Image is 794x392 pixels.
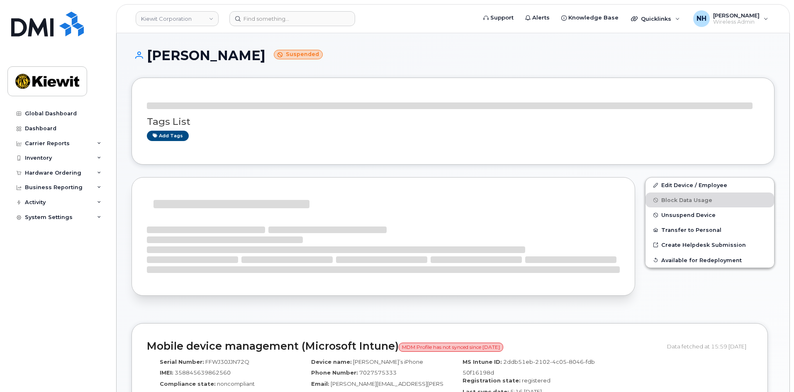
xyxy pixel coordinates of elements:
[147,117,759,127] h3: Tags List
[463,358,595,376] span: 2ddb51eb-2102-4c05-8046-fdb50f16198d
[399,343,503,352] span: MDM Profile has not synced since [DATE]
[147,131,189,141] a: Add tags
[217,380,255,387] span: noncompliant
[645,222,774,237] button: Transfer to Personal
[463,377,521,385] label: Registration state:
[661,257,742,263] span: Available for Redeployment
[645,207,774,222] button: Unsuspend Device
[160,380,216,388] label: Compliance state:
[645,237,774,252] a: Create Helpdesk Submission
[667,338,753,354] div: Data fetched at 15:59 [DATE]
[311,380,329,388] label: Email:
[311,358,352,366] label: Device name:
[522,377,550,384] span: registered
[463,358,502,366] label: MS Intune ID:
[645,192,774,207] button: Block Data Usage
[205,358,249,365] span: FFWJ30JJN72Q
[160,369,173,377] label: IMEI:
[353,358,423,365] span: [PERSON_NAME]’s iPhone
[160,358,204,366] label: Serial Number:
[311,369,358,377] label: Phone Number:
[274,50,323,59] small: Suspended
[645,253,774,268] button: Available for Redeployment
[147,341,661,352] h2: Mobile device management (Microsoft Intune)
[645,178,774,192] a: Edit Device / Employee
[359,369,397,376] span: 7027575333
[175,369,231,376] span: 358845639862560
[661,212,716,218] span: Unsuspend Device
[132,48,775,63] h1: [PERSON_NAME]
